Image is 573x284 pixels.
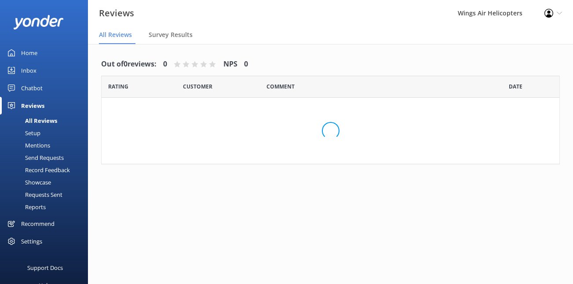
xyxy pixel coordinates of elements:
[13,15,64,30] img: yonder-white-logo.png
[5,176,88,188] a: Showcase
[5,127,88,139] a: Setup
[5,164,88,176] a: Record Feedback
[5,114,57,127] div: All Reviews
[244,59,248,70] h4: 0
[5,176,51,188] div: Showcase
[223,59,237,70] h4: NPS
[21,97,44,114] div: Reviews
[5,139,88,151] a: Mentions
[21,44,37,62] div: Home
[183,82,212,91] span: Date
[5,188,88,201] a: Requests Sent
[108,82,128,91] span: Date
[509,82,522,91] span: Date
[99,30,132,39] span: All Reviews
[99,6,134,20] h3: Reviews
[5,127,40,139] div: Setup
[149,30,193,39] span: Survey Results
[5,188,62,201] div: Requests Sent
[266,82,295,91] span: Question
[5,139,50,151] div: Mentions
[5,164,70,176] div: Record Feedback
[21,215,55,232] div: Recommend
[5,151,88,164] a: Send Requests
[27,259,63,277] div: Support Docs
[101,59,157,70] h4: Out of 0 reviews:
[5,151,64,164] div: Send Requests
[21,232,42,250] div: Settings
[5,114,88,127] a: All Reviews
[163,59,167,70] h4: 0
[21,62,36,79] div: Inbox
[21,79,43,97] div: Chatbot
[5,201,88,213] a: Reports
[5,201,46,213] div: Reports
